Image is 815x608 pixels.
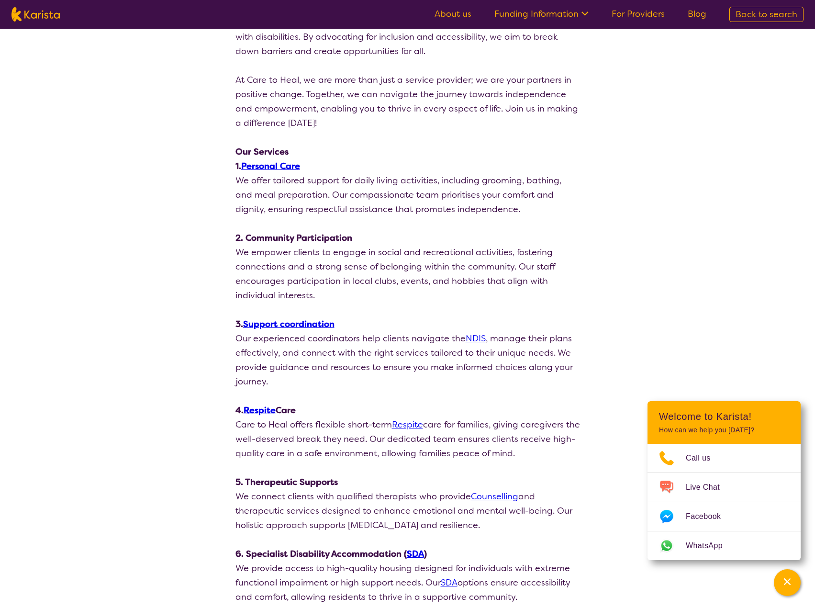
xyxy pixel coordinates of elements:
[235,476,338,488] strong: 5. Therapeutic Supports
[659,411,789,422] h2: Welcome to Karista!
[235,318,335,330] strong: 3.
[241,160,300,172] a: Personal Care
[407,548,424,560] a: SDA
[688,8,706,20] a: Blog
[659,426,789,434] p: How can we help you [DATE]?
[244,405,276,416] a: Respite
[235,160,300,172] strong: 1.
[235,146,289,158] strong: Our Services
[686,539,734,553] span: WhatsApp
[648,531,801,560] a: Web link opens in a new tab.
[435,8,471,20] a: About us
[235,405,296,416] strong: 4. Care
[612,8,665,20] a: For Providers
[648,401,801,560] div: Channel Menu
[736,9,797,20] span: Back to search
[729,7,804,22] a: Back to search
[648,444,801,560] ul: Choose channel
[686,480,731,495] span: Live Chat
[466,333,486,344] a: NDIS
[11,7,60,22] img: Karista logo
[686,451,722,465] span: Call us
[235,548,427,560] strong: 6. Specialist Disability Accommodation ( )
[441,577,458,588] a: SDA
[392,419,423,430] a: Respite
[243,318,335,330] a: Support coordination
[494,8,589,20] a: Funding Information
[686,509,732,524] span: Facebook
[235,232,352,244] strong: 2. Community Participation
[774,569,801,596] button: Channel Menu
[471,491,518,502] a: Counselling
